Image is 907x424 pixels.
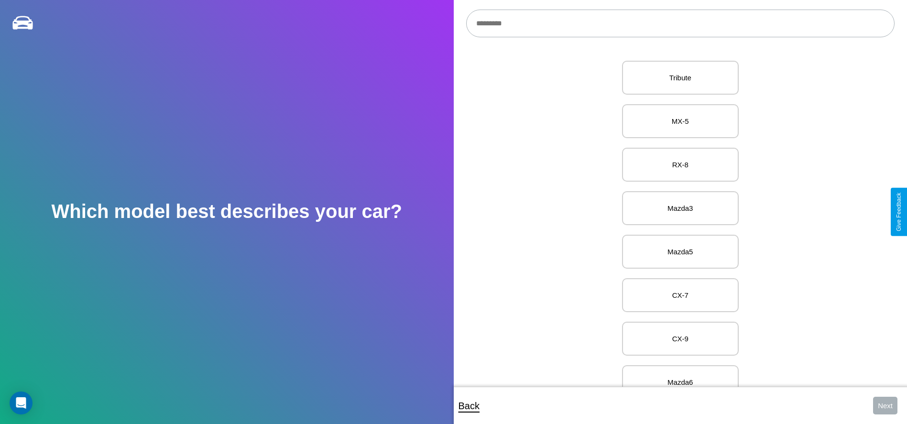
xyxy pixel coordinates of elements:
[633,71,728,84] p: Tribute
[633,332,728,345] p: CX-9
[633,158,728,171] p: RX-8
[10,391,33,414] div: Open Intercom Messenger
[633,202,728,215] p: Mazda3
[633,115,728,128] p: MX-5
[459,397,480,414] p: Back
[633,289,728,302] p: CX-7
[896,193,902,231] div: Give Feedback
[51,201,402,222] h2: Which model best describes your car?
[633,376,728,389] p: Mazda6
[633,245,728,258] p: Mazda5
[873,397,897,414] button: Next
